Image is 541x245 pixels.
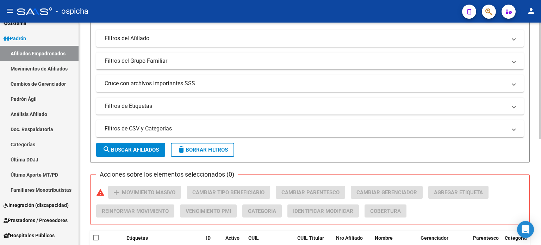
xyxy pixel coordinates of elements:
[248,208,276,214] span: Categoria
[108,186,181,199] button: Movimiento Masivo
[351,186,423,199] button: Cambiar Gerenciador
[177,145,186,154] mat-icon: delete
[297,235,324,241] span: CUIL Titular
[105,125,507,133] mat-panel-title: Filtros de CSV y Categorias
[105,102,507,110] mat-panel-title: Filtros de Etiquetas
[517,221,534,238] div: Open Intercom Messenger
[96,53,524,69] mat-expansion-panel-header: Filtros del Grupo Familiar
[356,189,417,196] span: Cambiar Gerenciador
[336,235,363,241] span: Nro Afiliado
[276,186,345,199] button: Cambiar Parentesco
[177,147,228,153] span: Borrar Filtros
[365,204,406,218] button: Cobertura
[287,204,359,218] button: Identificar Modificar
[96,188,105,197] mat-icon: warning
[105,80,507,87] mat-panel-title: Cruce con archivos importantes SSS
[102,145,111,154] mat-icon: search
[4,232,55,239] span: Hospitales Públicos
[56,4,88,19] span: - ospicha
[4,216,68,224] span: Prestadores / Proveedores
[180,204,237,218] button: Vencimiento PMI
[370,208,401,214] span: Cobertura
[206,235,211,241] span: ID
[96,204,174,218] button: Reinformar Movimiento
[96,170,238,179] h3: Acciones sobre los elementos seleccionados (0)
[192,189,265,196] span: Cambiar Tipo Beneficiario
[122,189,175,196] span: Movimiento Masivo
[375,235,393,241] span: Nombre
[242,204,282,218] button: Categoria
[96,30,524,47] mat-expansion-panel-header: Filtros del Afiliado
[126,235,148,241] span: Etiquetas
[225,235,240,241] span: Activo
[421,235,448,241] span: Gerenciador
[102,208,169,214] span: Reinformar Movimiento
[428,186,489,199] button: Agregar Etiqueta
[527,7,535,15] mat-icon: person
[96,75,524,92] mat-expansion-panel-header: Cruce con archivos importantes SSS
[4,201,69,209] span: Integración (discapacidad)
[96,143,165,157] button: Buscar Afiliados
[187,186,270,199] button: Cambiar Tipo Beneficiario
[96,120,524,137] mat-expansion-panel-header: Filtros de CSV y Categorias
[105,57,507,65] mat-panel-title: Filtros del Grupo Familiar
[96,98,524,115] mat-expansion-panel-header: Filtros de Etiquetas
[505,235,527,241] span: Categoria
[473,235,499,241] span: Parentesco
[102,147,159,153] span: Buscar Afiliados
[186,208,231,214] span: Vencimiento PMI
[281,189,340,196] span: Cambiar Parentesco
[105,35,507,42] mat-panel-title: Filtros del Afiliado
[6,7,14,15] mat-icon: menu
[248,235,259,241] span: CUIL
[171,143,234,157] button: Borrar Filtros
[4,19,26,27] span: Sistema
[4,35,26,42] span: Padrón
[112,188,120,197] mat-icon: add
[434,189,483,196] span: Agregar Etiqueta
[293,208,353,214] span: Identificar Modificar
